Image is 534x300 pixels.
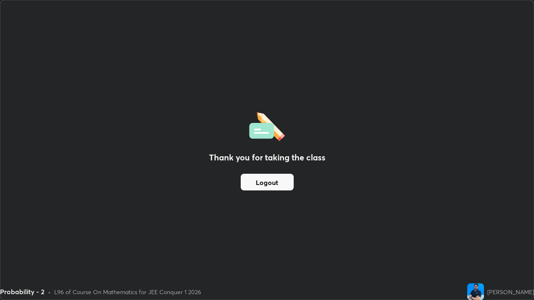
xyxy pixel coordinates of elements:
[487,287,534,296] div: [PERSON_NAME]
[54,287,201,296] div: L96 of Course On Mathematics for JEE Conquer 1 2026
[249,110,285,141] img: offlineFeedback.1438e8b3.svg
[48,287,51,296] div: •
[467,283,484,300] img: ab24a058a92a4a82a9f905d27f7b9411.jpg
[241,174,294,190] button: Logout
[209,151,325,164] h2: Thank you for taking the class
